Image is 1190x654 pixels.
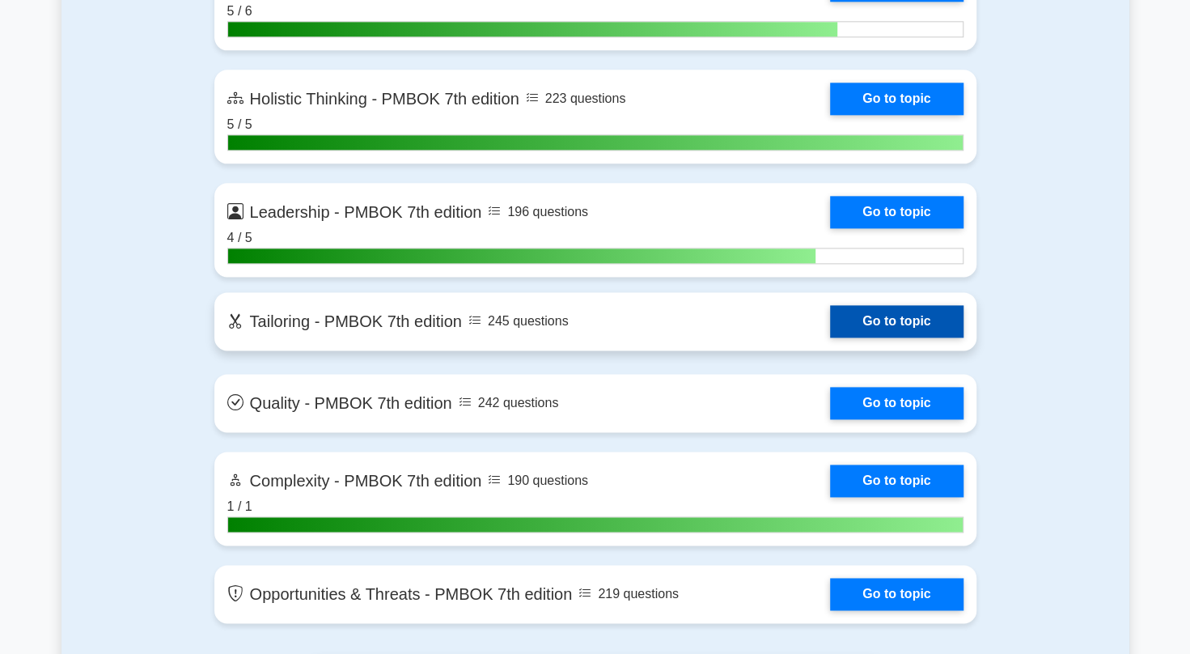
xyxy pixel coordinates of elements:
[830,465,963,497] a: Go to topic
[830,387,963,419] a: Go to topic
[830,196,963,228] a: Go to topic
[830,305,963,338] a: Go to topic
[830,578,963,610] a: Go to topic
[830,83,963,115] a: Go to topic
